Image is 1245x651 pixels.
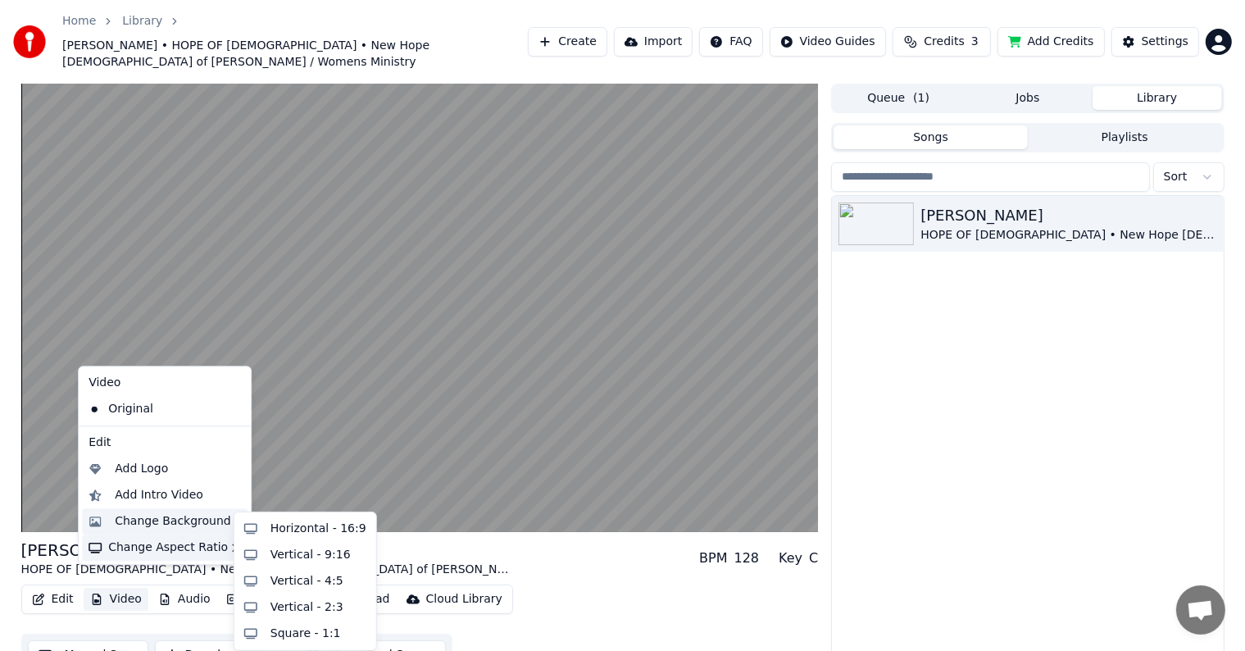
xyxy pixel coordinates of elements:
button: Subtitles [220,588,303,611]
div: Video [82,370,248,396]
div: [PERSON_NAME] [920,204,1216,227]
div: HOPE OF [DEMOGRAPHIC_DATA] • New Hope [DEMOGRAPHIC_DATA] of [PERSON_NAME] / Womens Ministry [920,227,1216,244]
button: Import [614,27,693,57]
span: Sort [1164,169,1188,185]
button: Settings [1111,27,1199,57]
div: Vertical - 4:5 [270,573,343,590]
div: Square - 1:1 [270,626,341,642]
div: [PERSON_NAME] [21,539,513,562]
button: Playlists [1028,125,1222,149]
span: Credits [924,34,964,50]
div: Edit [82,430,248,456]
a: Home [62,13,96,30]
img: youka [13,25,46,58]
button: Audio [152,588,217,611]
button: Add Credits [997,27,1105,57]
span: 3 [971,34,979,50]
div: Add Intro Video [115,487,203,503]
div: Change Background [115,513,231,530]
div: Key [779,549,802,568]
button: FAQ [699,27,762,57]
a: Library [122,13,162,30]
button: Edit [25,588,80,611]
div: BPM [699,549,727,568]
span: [PERSON_NAME] • HOPE OF [DEMOGRAPHIC_DATA] • New Hope [DEMOGRAPHIC_DATA] of [PERSON_NAME] / Women... [62,38,528,71]
div: Original [82,396,223,422]
button: Library [1093,86,1222,110]
button: Video Guides [770,27,886,57]
button: Create [528,27,607,57]
div: Change Aspect Ratio [82,535,248,561]
div: HOPE OF [DEMOGRAPHIC_DATA] • New Hope [DEMOGRAPHIC_DATA] of [PERSON_NAME] / Womens Ministry [21,562,513,578]
div: C [809,549,818,568]
div: 128 [734,549,760,568]
div: Settings [1142,34,1188,50]
div: Vertical - 2:3 [270,599,343,616]
button: Video [84,588,148,611]
button: Jobs [963,86,1093,110]
div: Add Logo [115,461,168,477]
div: Horizontal - 16:9 [270,521,366,537]
nav: breadcrumb [62,13,528,71]
button: Credits3 [893,27,991,57]
span: ( 1 ) [913,90,929,107]
div: Cloud Library [426,591,502,608]
div: Vertical - 9:16 [270,547,351,563]
button: Queue [834,86,963,110]
button: Songs [834,125,1028,149]
div: Open chat [1176,585,1225,635]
